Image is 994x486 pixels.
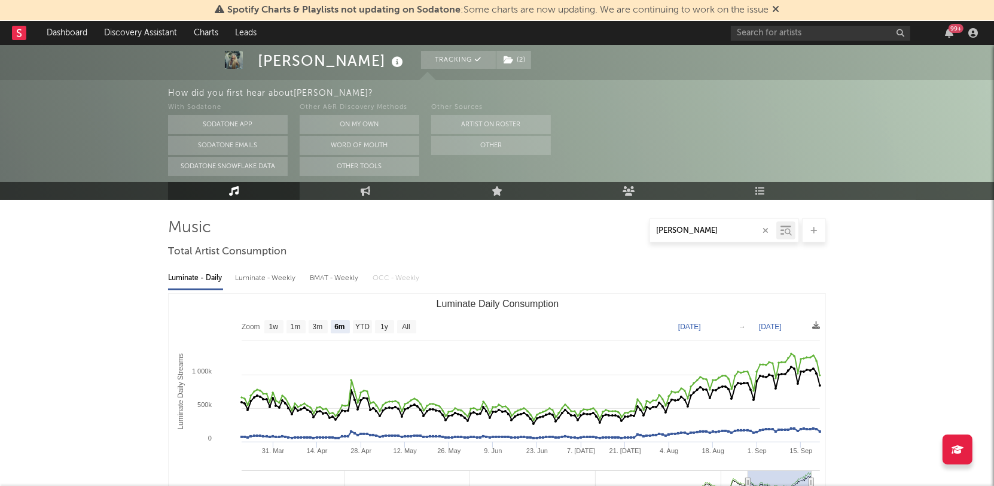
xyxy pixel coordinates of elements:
input: Search by song name or URL [650,226,776,236]
div: Luminate - Daily [168,268,223,288]
text: 6m [334,323,344,332]
button: Sodatone Emails [168,136,288,155]
text: Zoom [242,323,260,332]
text: 1 000k [192,367,212,375]
button: On My Own [300,115,419,134]
text: 1m [291,323,301,332]
div: Other A&R Discovery Methods [300,101,419,115]
text: 18. Aug [702,447,724,454]
button: Sodatone Snowflake Data [168,157,288,176]
text: 4. Aug [660,447,678,454]
text: 500k [197,401,212,408]
text: 14. Apr [307,447,328,454]
text: YTD [355,323,370,332]
text: 3m [313,323,323,332]
text: 21. [DATE] [609,447,641,454]
input: Search for artists [731,26,910,41]
text: Luminate Daily Consumption [437,299,559,309]
text: 31. Mar [262,447,285,454]
a: Discovery Assistant [96,21,185,45]
div: How did you first hear about [PERSON_NAME] ? [168,86,994,101]
text: 1y [380,323,388,332]
text: → [739,323,746,331]
text: 9. Jun [484,447,502,454]
a: Charts [185,21,227,45]
text: 0 [208,435,212,442]
button: Other Tools [300,157,419,176]
text: 28. Apr [350,447,371,454]
a: Leads [227,21,265,45]
div: [PERSON_NAME] [258,51,406,71]
button: Sodatone App [168,115,288,134]
text: [DATE] [759,323,782,331]
button: Other [431,136,551,155]
span: Total Artist Consumption [168,245,286,259]
text: 26. May [437,447,461,454]
text: 1w [269,323,279,332]
span: ( 2 ) [496,51,532,69]
span: Dismiss [772,5,779,15]
button: (2) [496,51,531,69]
text: Luminate Daily Streams [176,353,185,429]
button: Word Of Mouth [300,136,419,155]
text: [DATE] [678,323,701,331]
button: 99+ [945,28,953,38]
text: 7. [DATE] [567,447,595,454]
div: Other Sources [431,101,551,115]
div: BMAT - Weekly [310,268,361,288]
span: Spotify Charts & Playlists not updating on Sodatone [227,5,461,15]
button: Artist on Roster [431,115,551,134]
a: Dashboard [38,21,96,45]
text: 15. Sep [790,447,813,454]
button: Tracking [421,51,496,69]
div: 99 + [949,24,963,33]
text: 23. Jun [526,447,548,454]
div: Luminate - Weekly [235,268,298,288]
text: All [402,323,410,332]
text: 1. Sep [748,447,767,454]
span: : Some charts are now updating. We are continuing to work on the issue [227,5,769,15]
div: With Sodatone [168,101,288,115]
text: 12. May [394,447,417,454]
